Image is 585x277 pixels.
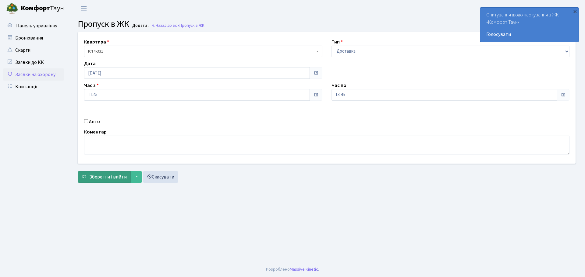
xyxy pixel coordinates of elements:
label: Коментар [84,128,107,136]
span: Зберегти і вийти [89,174,127,180]
a: Скарги [3,44,64,56]
label: Час по [331,82,346,89]
label: Дата [84,60,96,67]
button: Переключити навігацію [76,3,91,13]
b: Комфорт [21,3,50,13]
label: Авто [89,118,100,125]
label: Квартира [84,38,109,46]
span: <b>КТ</b>&nbsp;&nbsp;&nbsp;&nbsp;4-331 [88,48,315,54]
a: Скасувати [143,171,178,183]
a: Голосувати [486,31,573,38]
a: Бронювання [3,32,64,44]
a: Назад до всіхПропуск в ЖК [151,23,204,28]
div: Опитування щодо паркування в ЖК «Комфорт Таун» [480,8,579,42]
a: Заявки на охорону [3,68,64,81]
img: logo.png [6,2,18,15]
span: Пропуск в ЖК [179,23,204,28]
small: Додати . [131,23,149,28]
a: Квитанції [3,81,64,93]
button: Зберегти і вийти [78,171,131,183]
label: Час з [84,82,99,89]
span: Панель управління [16,23,57,29]
span: Таун [21,3,64,14]
a: Заявки до КК [3,56,64,68]
span: <b>КТ</b>&nbsp;&nbsp;&nbsp;&nbsp;4-331 [84,46,322,57]
a: Massive Kinetic [290,266,318,272]
a: Панель управління [3,20,64,32]
span: Пропуск в ЖК [78,18,129,30]
b: КТ [88,48,94,54]
a: [PERSON_NAME] [541,5,578,12]
div: Розроблено . [266,266,319,273]
div: × [572,8,578,14]
label: Тип [331,38,343,46]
